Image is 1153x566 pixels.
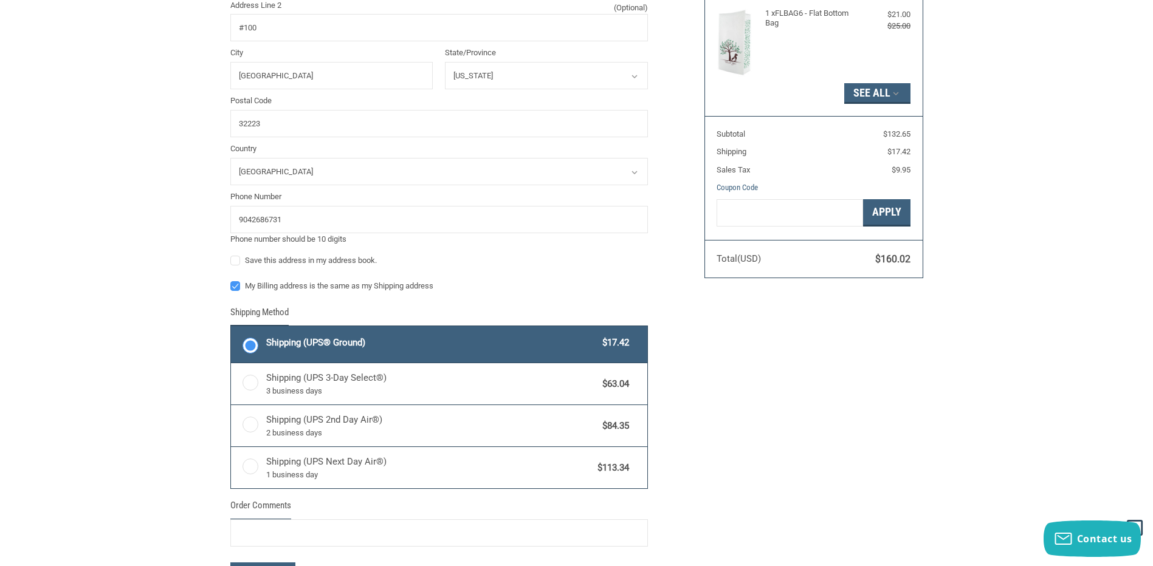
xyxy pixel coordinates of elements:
span: $9.95 [892,165,910,174]
label: Postal Code [230,95,648,107]
span: $63.04 [597,377,630,391]
button: Contact us [1044,520,1141,557]
span: Shipping (UPS 2nd Day Air®) [266,413,597,438]
label: Save this address in my address book. [230,256,648,265]
span: 1 business day [266,469,592,481]
div: $21.00 [862,9,910,21]
span: Contact us [1077,532,1132,545]
legend: Shipping Method [230,305,289,326]
span: Shipping [717,147,746,156]
span: Shipping (UPS 3-Day Select®) [266,371,597,397]
span: Sales Tax [717,165,750,174]
button: Apply [863,199,910,227]
span: $132.65 [883,129,910,138]
div: Phone number should be 10 digits [230,233,648,245]
h4: 1 x FLBAG6 - Flat Bottom Bag [765,9,859,29]
legend: Order Comments [230,499,291,519]
span: $113.34 [592,461,630,475]
span: $17.42 [597,336,630,350]
div: $25.00 [862,20,910,32]
label: My Billing address is the same as my Shipping address [230,281,648,291]
label: Country [230,143,648,155]
small: (Optional) [614,2,648,14]
span: $84.35 [597,419,630,433]
span: Shipping (UPS® Ground) [266,336,597,350]
span: Shipping (UPS Next Day Air®) [266,455,592,480]
a: Coupon Code [717,183,758,192]
input: Gift Certificate or Coupon Code [717,199,863,227]
span: $17.42 [887,147,910,156]
label: Phone Number [230,191,648,203]
span: Total (USD) [717,253,761,264]
span: $160.02 [875,253,910,265]
span: 2 business days [266,427,597,439]
label: State/Province [445,47,648,59]
label: City [230,47,433,59]
button: See All [844,83,910,104]
span: 3 business days [266,385,597,397]
span: Subtotal [717,129,745,138]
